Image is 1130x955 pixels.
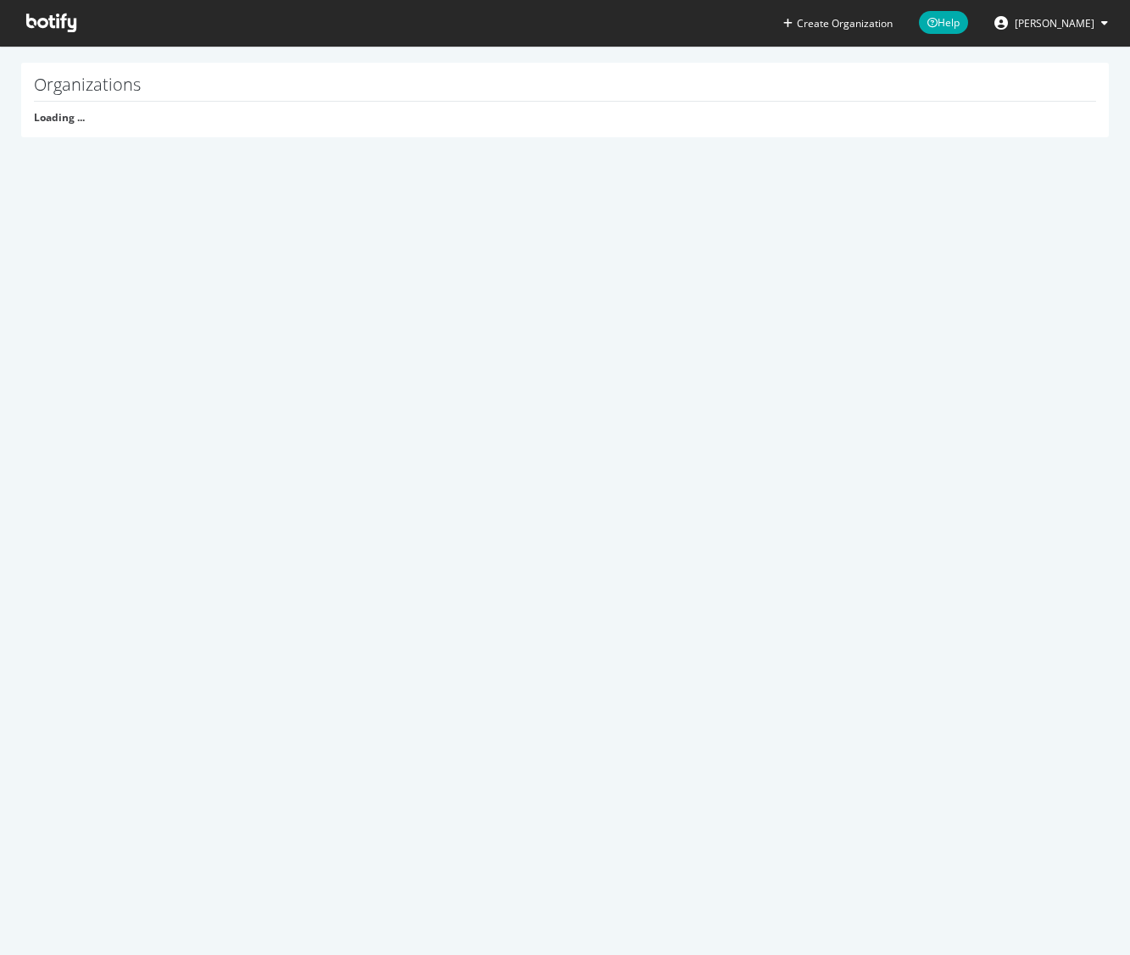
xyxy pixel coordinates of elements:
span: Brandon Shallenberger [1015,16,1094,31]
button: [PERSON_NAME] [981,9,1122,36]
h1: Organizations [34,75,1096,102]
strong: Loading ... [34,110,85,125]
span: Help [919,11,968,34]
button: Create Organization [782,15,893,31]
